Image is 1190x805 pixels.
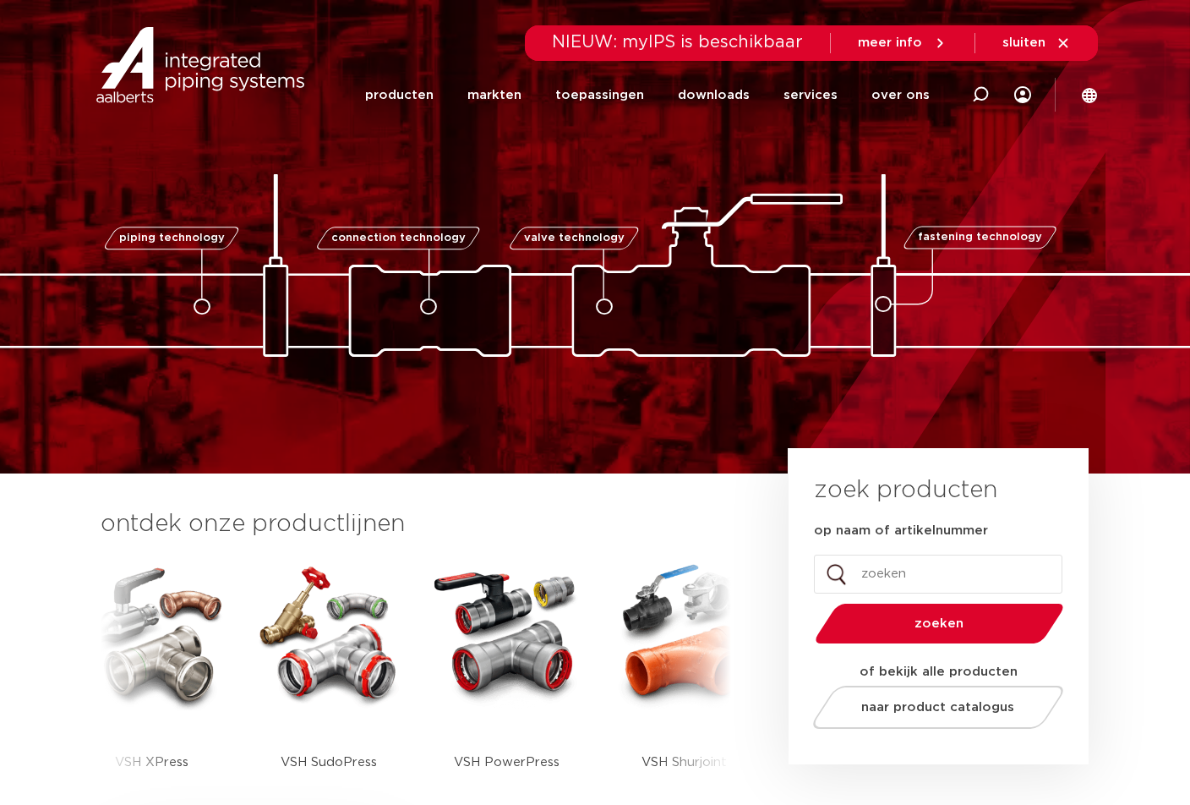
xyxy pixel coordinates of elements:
[918,233,1042,244] span: fastening technology
[783,61,838,129] a: services
[523,233,624,244] span: valve technology
[1002,36,1045,49] span: sluiten
[860,665,1018,678] strong: of bekijk alle producten
[859,617,1020,630] span: zoeken
[814,555,1062,594] input: zoeken
[365,61,930,129] nav: Menu
[814,474,997,507] h3: zoek producten
[814,523,988,539] label: op naam of artikelnummer
[467,61,521,129] a: markten
[101,507,731,541] h3: ontdek onze productlijnen
[1002,36,1071,51] a: sluiten
[678,61,750,129] a: downloads
[118,233,224,244] span: piping technology
[1014,61,1031,129] div: my IPS
[858,36,947,51] a: meer info
[331,233,466,244] span: connection technology
[555,61,644,129] a: toepassingen
[871,61,930,129] a: over ons
[365,61,434,129] a: producten
[809,686,1068,729] a: naar product catalogus
[862,701,1015,714] span: naar product catalogus
[858,36,922,49] span: meer info
[809,602,1071,645] button: zoeken
[552,34,803,51] span: NIEUW: myIPS is beschikbaar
